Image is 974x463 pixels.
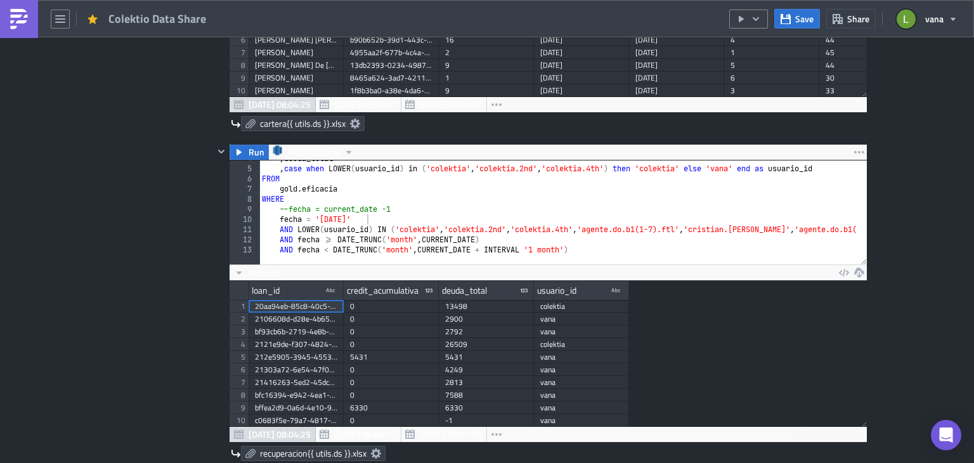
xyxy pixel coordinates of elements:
[730,72,813,84] div: 6
[540,325,623,338] div: vana
[5,5,606,15] body: Rich Text Area. Press ALT-0 for help.
[260,448,367,459] span: recuperacion{{ utils.ds }}.xlsx
[730,59,813,72] div: 5
[540,34,623,46] div: [DATE]
[230,427,316,442] button: [DATE] 08:04:25
[540,389,623,401] div: vana
[537,281,576,300] div: usuario_id
[255,414,337,427] div: c0683f5e-79a7-4817-8e0e-12145bc1e154
[255,389,337,401] div: bfc16394-e942-4ea1-a926-e59331a1aa47
[540,338,623,351] div: colektia
[350,300,432,313] div: 0
[268,145,358,160] button: RedshiftVana
[255,401,337,414] div: bffea2d9-0a6d-4e10-9b40-1bdf3cb0aa57
[5,5,606,15] p: ✅ Se envio el archivo de recuperacin y de cartera a
[540,414,623,427] div: vana
[795,12,814,25] span: Save
[315,427,401,442] button: [DATE] 08:04:17
[540,401,623,414] div: vana
[445,376,528,389] div: 2813
[540,363,623,376] div: vana
[540,72,623,84] div: [DATE]
[635,72,718,84] div: [DATE]
[826,72,908,84] div: 30
[401,427,487,442] button: [DATE] 08:01:00
[350,59,432,72] div: 13db2393-0234-4987-946d-6c4b93ef47e5
[230,265,285,280] button: No Limit
[445,401,528,414] div: 6330
[255,351,337,363] div: 212e5905-3945-4553-ba49-92d966a17f90
[249,145,264,160] span: Run
[230,97,316,112] button: [DATE] 08:04:25
[230,194,260,204] div: 8
[540,300,623,313] div: colektia
[255,363,337,376] div: 21303a72-6e54-47f0-898c-69523070b097
[350,414,432,427] div: 0
[730,34,813,46] div: 4
[445,338,528,351] div: 26509
[774,9,820,29] button: Save
[445,414,528,427] div: -1
[826,9,876,29] button: Share
[230,164,260,174] div: 5
[540,351,623,363] div: vana
[211,5,246,15] strong: Colektio
[445,389,528,401] div: 7588
[249,427,311,441] span: [DATE] 08:04:25
[230,145,269,160] button: Run
[230,174,260,184] div: 6
[540,313,623,325] div: vana
[826,59,908,72] div: 44
[347,281,419,300] div: credit_acumulativa
[635,34,718,46] div: [DATE]
[445,72,528,84] div: 1
[350,34,432,46] div: b90b652b-39d1-443c-9992-4e7ba2d2f970
[350,351,432,363] div: 5431
[334,427,396,441] span: [DATE] 08:04:17
[255,300,337,313] div: 20aa94eb-85c8-40c5-8331-99028624016e
[445,325,528,338] div: 2792
[790,427,864,442] div: 9738 rows in 3.76s
[445,84,528,97] div: 9
[350,84,432,97] div: 1f8b3ba0-a38e-4da6-b86a-73db56105159
[635,46,718,59] div: [DATE]
[230,235,260,245] div: 12
[730,84,813,97] div: 3
[420,427,482,441] span: [DATE] 08:01:00
[826,34,908,46] div: 44
[214,144,229,159] button: Hide content
[230,225,260,235] div: 11
[255,46,337,59] div: [PERSON_NAME]
[230,245,260,255] div: 13
[249,98,311,111] span: [DATE] 08:04:25
[790,97,864,112] div: 2571 rows in 5.41s
[315,97,401,112] button: [DATE] 08:04:17
[401,97,487,112] button: [DATE] 08:01:00
[287,145,339,160] span: RedshiftVana
[925,12,944,25] span: vana
[931,420,961,450] div: Open Intercom Messenger
[230,184,260,194] div: 7
[635,59,718,72] div: [DATE]
[445,351,528,363] div: 5431
[350,72,432,84] div: 8465a624-3ad7-4211-bb3d-3b3bc1112a92
[540,46,623,59] div: [DATE]
[255,84,337,97] div: [PERSON_NAME]
[350,338,432,351] div: 0
[445,300,528,313] div: 13498
[635,84,718,97] div: [DATE]
[255,313,337,325] div: 2106608d-d28e-4b65-bc39-349828574aa1
[442,281,487,300] div: deuda_total
[108,11,207,26] span: Colektio Data Share
[445,313,528,325] div: 2900
[350,46,432,59] div: 4955aa2f-677b-4c4a-8598-c8e8e0682672
[9,9,29,29] img: PushMetrics
[895,8,917,30] img: Avatar
[230,204,260,214] div: 9
[826,84,908,97] div: 33
[889,5,964,33] button: vana
[255,376,337,389] div: 21416263-5ed2-45dc-b2e6-0d2af1894b92
[230,214,260,225] div: 10
[241,446,386,461] a: recuperacion{{ utils.ds }}.xlsx
[350,313,432,325] div: 0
